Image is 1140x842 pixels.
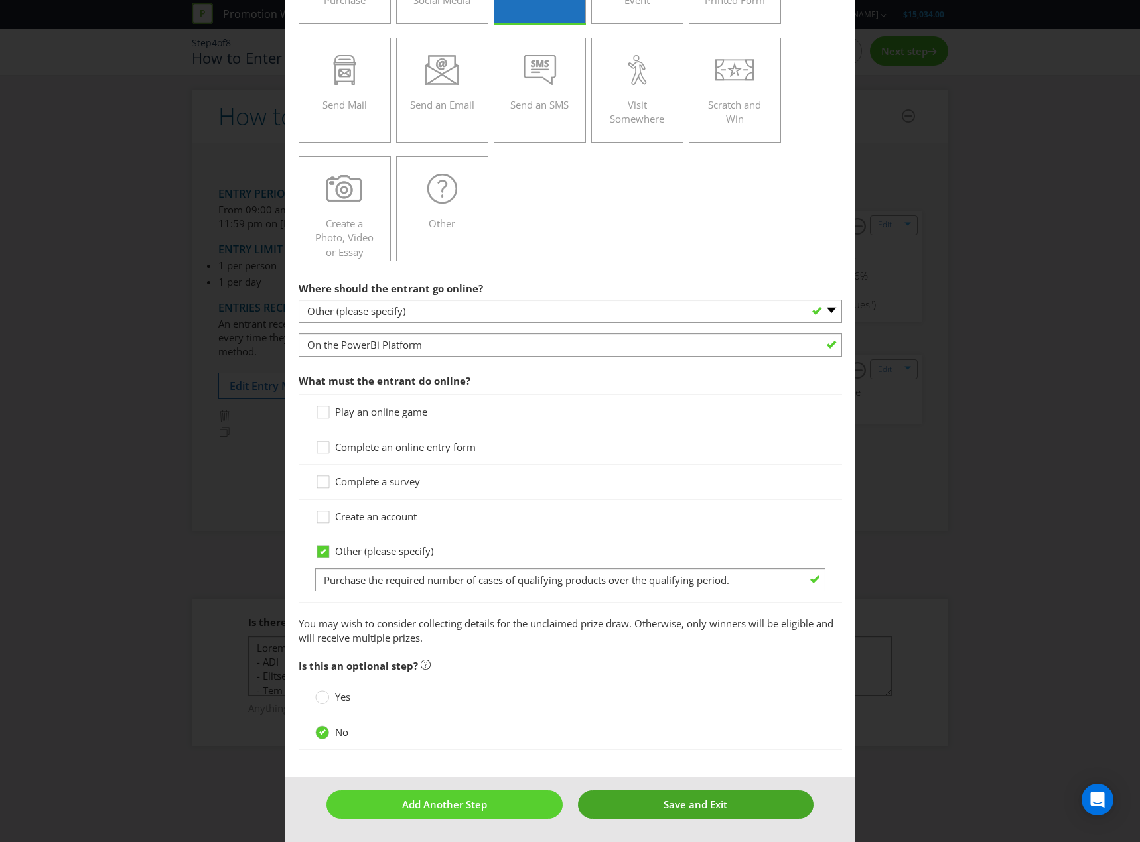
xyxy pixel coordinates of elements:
span: Is this an optional step? [299,659,418,672]
p: You may wish to consider collecting details for the unclaimed prize draw. Otherwise, only winners... [299,617,842,645]
span: No [335,725,348,739]
span: Create an account [335,510,417,523]
span: Visit Somewhere [610,98,664,125]
span: Send an Email [410,98,474,111]
button: Add Another Step [326,790,562,819]
span: Other [429,217,455,230]
span: What must the entrant do online? [299,374,470,387]
span: Play an online game [335,405,427,418]
span: Send Mail [322,98,367,111]
input: Other online action [315,568,825,591]
span: Create a Photo, Video or Essay [315,217,374,259]
button: Save and Exit [578,790,814,819]
div: Open Intercom Messenger [1082,784,1113,815]
span: Send an SMS [510,98,569,111]
input: Other online location [299,333,842,357]
span: Complete an online entry form [335,440,476,453]
span: Where should the entrant go online? [299,282,483,295]
span: Add Another Step [402,798,487,811]
span: Yes [335,690,350,703]
span: Scratch and Win [708,98,761,125]
span: Other (please specify) [335,544,433,558]
span: Complete a survey [335,475,420,488]
span: Save and Exit [664,798,727,811]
